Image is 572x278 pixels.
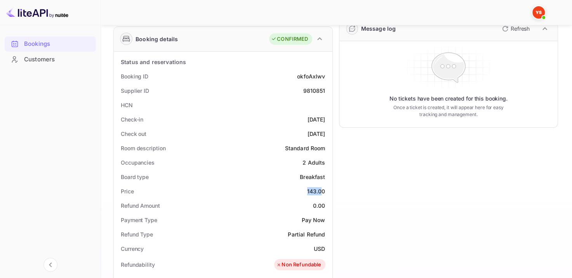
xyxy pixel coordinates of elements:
[121,115,143,123] div: Check-in
[5,52,96,67] div: Customers
[303,87,325,95] div: 9810851
[532,6,545,19] img: Yandex Support
[121,158,155,167] div: Occupancies
[389,95,508,103] p: No tickets have been created for this booking.
[136,35,178,43] div: Booking details
[5,36,96,52] div: Bookings
[314,245,325,253] div: USD
[497,23,533,35] button: Refresh
[24,55,92,64] div: Customers
[276,261,321,269] div: Non Refundable
[121,58,186,66] div: Status and reservations
[43,258,57,272] button: Collapse navigation
[5,36,96,51] a: Bookings
[308,115,325,123] div: [DATE]
[121,72,148,80] div: Booking ID
[121,187,134,195] div: Price
[271,35,308,43] div: CONFIRMED
[121,130,146,138] div: Check out
[121,101,133,109] div: HCN
[121,173,149,181] div: Board type
[300,173,325,181] div: Breakfast
[121,87,149,95] div: Supplier ID
[121,202,160,210] div: Refund Amount
[121,216,157,224] div: Payment Type
[511,24,530,33] p: Refresh
[361,24,396,33] div: Message log
[5,52,96,66] a: Customers
[307,187,325,195] div: 143.00
[121,144,165,152] div: Room description
[303,158,325,167] div: 2 Adults
[301,216,325,224] div: Pay Now
[313,202,325,210] div: 0.00
[288,230,325,238] div: Partial Refund
[121,261,155,269] div: Refundability
[121,245,144,253] div: Currency
[285,144,325,152] div: Standard Room
[24,40,92,49] div: Bookings
[6,6,68,19] img: LiteAPI logo
[308,130,325,138] div: [DATE]
[297,72,325,80] div: okfoAxIwv
[121,230,153,238] div: Refund Type
[390,104,507,118] p: Once a ticket is created, it will appear here for easy tracking and management.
